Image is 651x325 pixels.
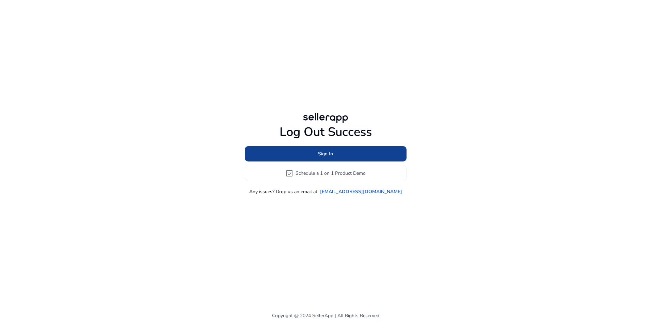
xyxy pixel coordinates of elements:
span: Sign In [318,150,333,157]
span: event_available [285,169,293,177]
button: event_availableSchedule a 1 on 1 Product Demo [245,165,407,181]
button: Sign In [245,146,407,161]
p: Any issues? Drop us an email at [249,188,317,195]
a: [EMAIL_ADDRESS][DOMAIN_NAME] [320,188,402,195]
h1: Log Out Success [245,125,407,139]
